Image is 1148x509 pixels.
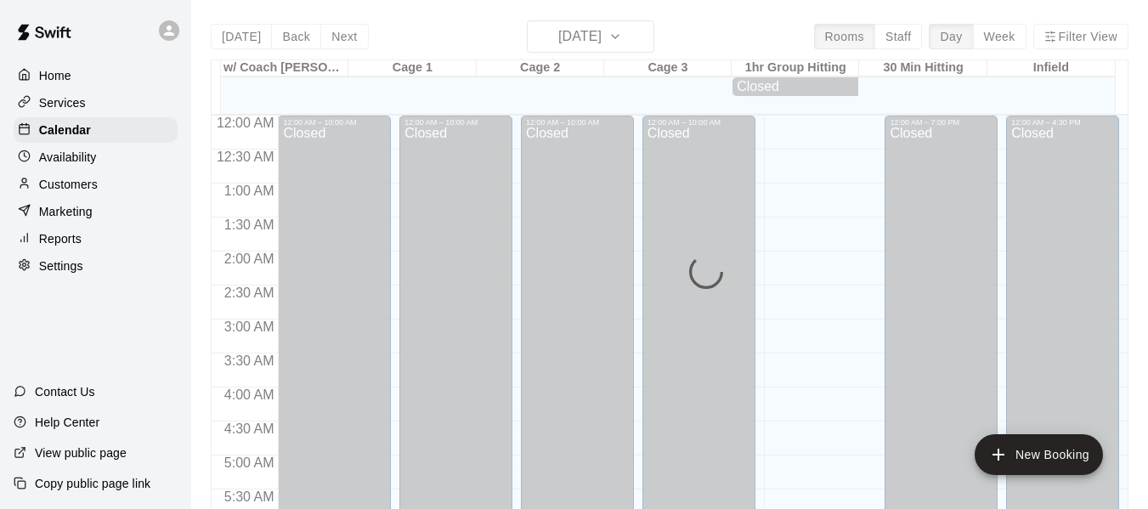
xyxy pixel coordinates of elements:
[39,67,71,84] p: Home
[975,434,1103,475] button: add
[220,387,279,402] span: 4:00 AM
[212,116,279,130] span: 12:00 AM
[35,444,127,461] p: View public page
[39,203,93,220] p: Marketing
[39,176,98,193] p: Customers
[14,199,178,224] a: Marketing
[1011,118,1114,127] div: 12:00 AM – 4:30 PM
[526,118,629,127] div: 12:00 AM – 10:00 AM
[14,226,178,252] a: Reports
[859,60,987,76] div: 30 Min Hitting
[212,150,279,164] span: 12:30 AM
[14,63,178,88] a: Home
[220,320,279,334] span: 3:00 AM
[39,94,86,111] p: Services
[220,252,279,266] span: 2:00 AM
[987,60,1115,76] div: Infield
[737,79,854,94] div: Closed
[220,218,279,232] span: 1:30 AM
[14,144,178,170] a: Availability
[35,475,150,492] p: Copy public page link
[220,421,279,436] span: 4:30 AM
[404,118,507,127] div: 12:00 AM – 10:00 AM
[477,60,604,76] div: Cage 2
[604,60,732,76] div: Cage 3
[220,286,279,300] span: 2:30 AM
[39,257,83,274] p: Settings
[221,60,348,76] div: w/ Coach [PERSON_NAME]
[14,172,178,197] a: Customers
[35,383,95,400] p: Contact Us
[732,60,859,76] div: 1hr Group Hitting
[39,122,91,139] p: Calendar
[283,118,386,127] div: 12:00 AM – 10:00 AM
[348,60,476,76] div: Cage 1
[14,117,178,143] a: Calendar
[220,489,279,504] span: 5:30 AM
[14,253,178,279] a: Settings
[39,149,97,166] p: Availability
[890,118,992,127] div: 12:00 AM – 7:00 PM
[39,230,82,247] p: Reports
[220,455,279,470] span: 5:00 AM
[648,118,750,127] div: 12:00 AM – 10:00 AM
[220,184,279,198] span: 1:00 AM
[14,90,178,116] a: Services
[35,414,99,431] p: Help Center
[220,353,279,368] span: 3:30 AM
